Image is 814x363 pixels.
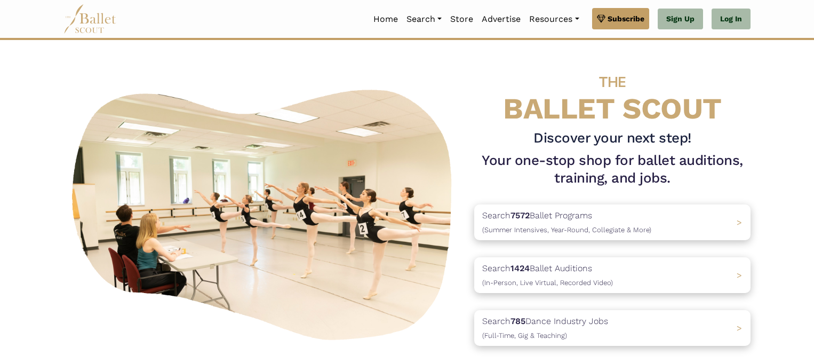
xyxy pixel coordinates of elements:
[474,257,751,293] a: Search1424Ballet Auditions(In-Person, Live Virtual, Recorded Video) >
[737,270,742,280] span: >
[402,8,446,30] a: Search
[474,129,751,147] h3: Discover your next step!
[510,263,530,273] b: 1424
[597,13,605,25] img: gem.svg
[592,8,649,29] a: Subscribe
[482,262,613,289] p: Search Ballet Auditions
[477,8,525,30] a: Advertise
[510,210,530,220] b: 7572
[482,332,567,340] span: (Full-Time, Gig & Teaching)
[63,78,466,346] img: A group of ballerinas talking to each other in a ballet studio
[608,13,644,25] span: Subscribe
[474,310,751,346] a: Search785Dance Industry Jobs(Full-Time, Gig & Teaching) >
[482,279,613,287] span: (In-Person, Live Virtual, Recorded Video)
[510,316,525,326] b: 785
[446,8,477,30] a: Store
[482,209,651,236] p: Search Ballet Programs
[712,9,751,30] a: Log In
[474,152,751,188] h1: Your one-stop shop for ballet auditions, training, and jobs.
[737,323,742,333] span: >
[658,9,703,30] a: Sign Up
[599,73,626,91] span: THE
[737,217,742,227] span: >
[474,204,751,240] a: Search7572Ballet Programs(Summer Intensives, Year-Round, Collegiate & More)>
[369,8,402,30] a: Home
[474,61,751,125] h4: BALLET SCOUT
[482,314,608,342] p: Search Dance Industry Jobs
[525,8,583,30] a: Resources
[482,226,651,234] span: (Summer Intensives, Year-Round, Collegiate & More)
